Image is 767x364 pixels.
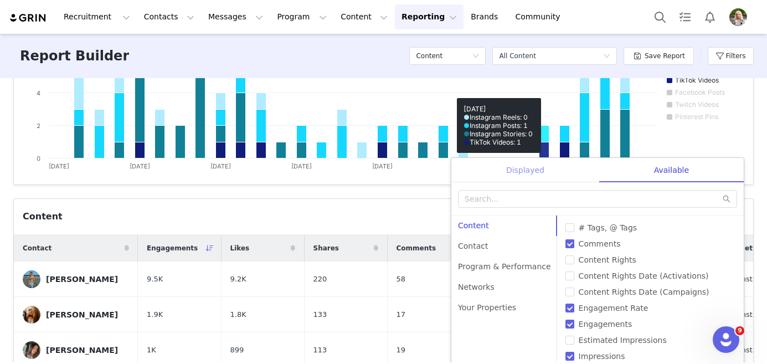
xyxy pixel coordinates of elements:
span: Content Rights Date (Activations) [574,271,713,280]
span: Estimated Impressions [574,336,671,345]
text: Pinterest Pins [675,112,718,121]
div: Displayed [451,158,599,183]
img: 1b8da35f-2a2d-4303-b892-84d45bc27843.jpg [23,270,40,288]
i: icon: down [604,53,610,60]
span: 58 [397,274,406,285]
text: [DATE] [372,162,393,170]
span: 1.9K [147,309,163,320]
span: Engagement Rate [574,304,653,312]
span: Engagements [147,243,198,253]
div: Networks [451,277,558,298]
span: 19 [397,345,406,356]
span: Impressions [574,352,630,361]
div: Content [23,210,63,223]
input: Search... [458,190,737,208]
button: Program [270,4,333,29]
div: [PERSON_NAME] [46,310,118,319]
h3: Report Builder [20,46,129,66]
button: Profile [723,8,758,26]
span: Comments [574,239,625,248]
span: 899 [230,345,244,356]
text: [DATE] [49,162,69,170]
div: Your Properties [451,298,558,318]
text: TikTok Videos [675,76,719,84]
button: Contacts [137,4,201,29]
button: Recruitment [57,4,137,29]
text: Facebook Posts [675,88,725,96]
h5: Content [416,48,442,64]
span: Engagements [574,320,637,329]
text: 0 [37,155,40,162]
img: 79593dbb-e69b-44f9-b59f-0e96ac49de0b--s.jpg [23,341,40,359]
text: [DATE] [130,162,150,170]
text: [DATE] [210,162,231,170]
img: 6a3c84df-fd83-47be-a1b3-64d510ef351f.jpg [23,306,40,324]
span: Shares [313,243,339,253]
span: 133 [313,309,327,320]
div: Program & Performance [451,257,558,277]
div: All Content [499,48,536,64]
a: Community [509,4,572,29]
span: 220 [313,274,327,285]
button: Reporting [395,4,464,29]
span: 1.8K [230,309,246,320]
span: 113 [313,345,327,356]
button: Search [648,4,672,29]
div: Available [599,158,744,183]
i: icon: down [472,53,479,60]
button: Filters [708,47,754,65]
a: Tasks [673,4,697,29]
span: 1K [147,345,156,356]
span: Contact [23,243,52,253]
span: # Tags, @ Tags [574,223,642,232]
img: grin logo [9,13,48,23]
iframe: Intercom live chat [713,326,739,353]
text: 4 [37,89,40,97]
i: icon: search [723,195,730,203]
a: [PERSON_NAME] [23,270,129,288]
text: [DATE] [291,162,312,170]
span: Likes [230,243,250,253]
img: 61967f57-7e25-4ea5-a261-7e30b6473b92.png [729,8,747,26]
div: [PERSON_NAME] [46,346,118,355]
div: Contact [451,236,558,257]
span: Content Rights Date (Campaigns) [574,288,714,296]
text: Twitch Videos [675,100,719,109]
span: 9.5K [147,274,163,285]
a: Brands [464,4,508,29]
span: 9.2K [230,274,246,285]
text: 2 [37,122,40,130]
button: Notifications [698,4,722,29]
a: [PERSON_NAME] [23,341,129,359]
div: Content [451,216,558,236]
div: [PERSON_NAME] [46,275,118,284]
span: 17 [397,309,406,320]
a: [PERSON_NAME] [23,306,129,324]
span: 9 [735,326,744,335]
button: Save Report [624,47,694,65]
button: Content [334,4,394,29]
button: Messages [202,4,270,29]
span: Content Rights [574,255,641,264]
span: Comments [397,243,436,253]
